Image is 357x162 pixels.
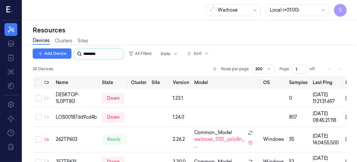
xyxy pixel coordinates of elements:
[126,48,154,59] button: All Filters
[194,136,245,149] span: waitrose_030_yolo8n_ ...
[35,79,42,86] button: Select all
[289,114,308,121] div: 807
[313,91,340,105] div: [DATE] 11:21:31.697
[192,76,261,89] th: Model
[56,91,97,105] div: DESKTOP-1L0PT8G
[56,136,97,143] div: 262TP602
[53,76,99,89] th: Name
[173,136,189,143] div: 2.26.2
[102,134,126,145] div: ready
[33,66,53,72] span: 20 Devices
[56,114,97,121] div: LOS00187dd9cd4b
[35,114,42,120] button: Select row
[102,112,125,122] div: down
[286,76,310,89] th: Samples
[170,76,192,89] th: Version
[35,95,42,101] button: Select row
[173,114,189,121] div: 1.24.0
[33,48,71,59] button: Add Device
[129,76,149,89] th: Cluster
[313,110,340,124] div: [DATE] 08:45:21.118
[289,95,308,102] div: 0
[310,66,320,72] span: of 1
[261,76,286,89] th: OS
[55,38,72,44] a: Clusters
[325,64,344,73] nav: pagination
[279,66,289,72] span: Page
[78,38,88,44] a: Sites
[173,95,189,102] div: 1.23.1
[33,37,50,45] a: Devices
[194,129,232,136] span: Common_Model
[263,136,284,143] p: windows
[149,76,170,89] th: Site
[334,4,347,17] button: S
[99,76,129,89] th: State
[313,133,340,146] div: [DATE] 14:04:55.500
[310,76,343,89] th: Last Ping
[289,136,308,143] div: 35
[33,26,347,35] div: Resources
[35,136,42,143] button: Select row
[102,93,125,103] div: down
[221,66,249,72] p: Rows per page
